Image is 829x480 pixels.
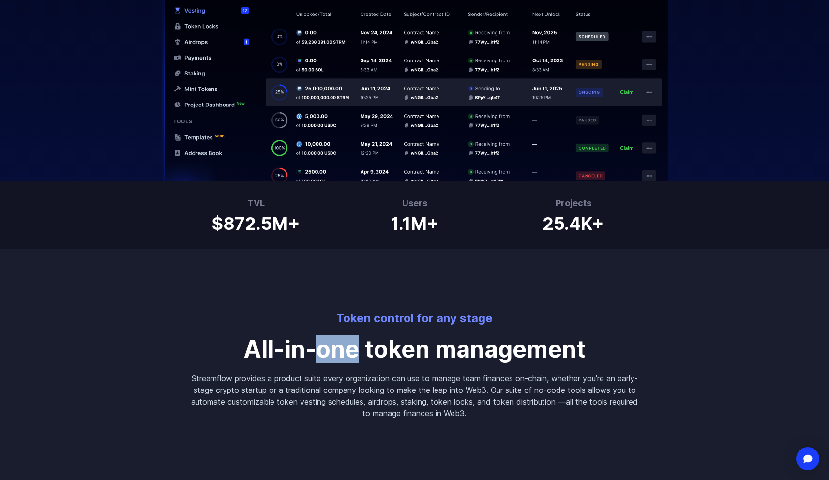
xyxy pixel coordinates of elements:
p: All-in-one token management [190,338,639,361]
h1: 25.4K+ [543,210,604,233]
h3: Users [391,196,439,210]
p: Token control for any stage [190,311,639,326]
p: Streamflow provides a product suite every organization can use to manage team finances on-chain, ... [190,373,639,419]
h3: Projects [543,196,604,210]
div: Open Intercom Messenger [796,447,819,470]
h1: 1.1M+ [391,210,439,233]
h1: $872.5M+ [212,210,300,233]
h3: TVL [212,196,300,210]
